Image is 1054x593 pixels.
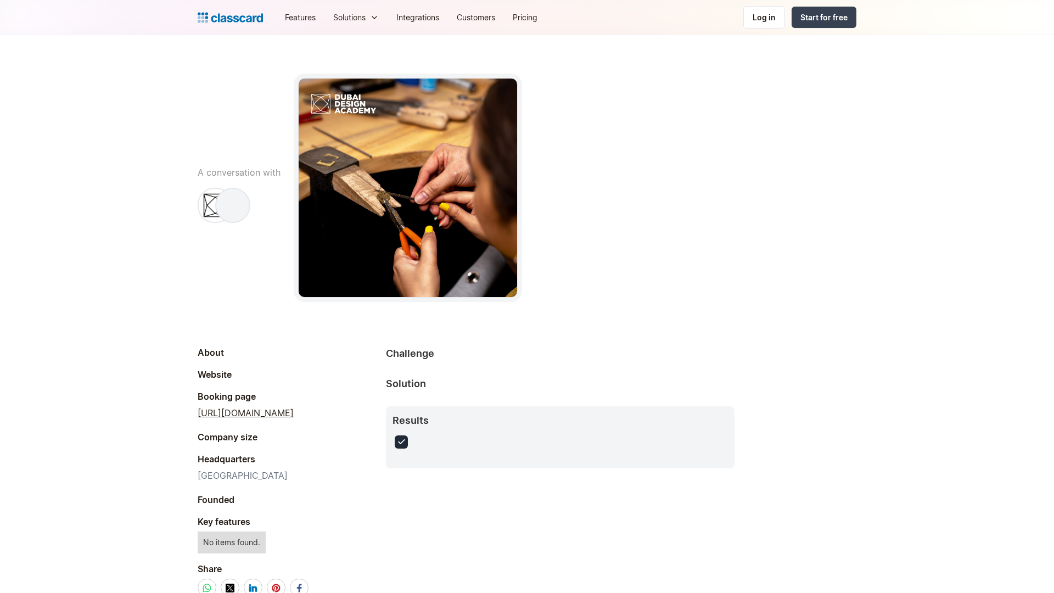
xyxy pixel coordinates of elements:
[198,406,294,419] a: [URL][DOMAIN_NAME]
[198,10,263,25] a: home
[198,390,256,403] div: Booking page
[276,5,324,30] a: Features
[388,5,448,30] a: Integrations
[203,537,260,548] div: No items found.
[272,584,281,592] img: pinterest-white sharing button
[743,6,785,29] a: Log in
[792,7,856,28] a: Start for free
[198,166,281,179] div: A conversation with
[386,346,434,361] h2: Challenge
[800,12,848,23] div: Start for free
[198,368,232,381] div: Website
[198,430,257,444] div: Company size
[393,413,429,428] h2: Results
[324,5,388,30] div: Solutions
[226,584,234,592] img: twitter-white sharing button
[198,493,234,506] div: Founded
[504,5,546,30] a: Pricing
[753,12,776,23] div: Log in
[198,452,255,466] div: Headquarters
[386,376,426,391] h2: Solution
[448,5,504,30] a: Customers
[198,515,250,528] div: Key features
[198,346,224,359] div: About
[198,469,288,482] div: [GEOGRAPHIC_DATA]
[295,584,304,592] img: facebook-white sharing button
[203,584,211,592] img: whatsapp-white sharing button
[249,584,257,592] img: linkedin-white sharing button
[198,562,222,575] div: Share
[333,12,366,23] div: Solutions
